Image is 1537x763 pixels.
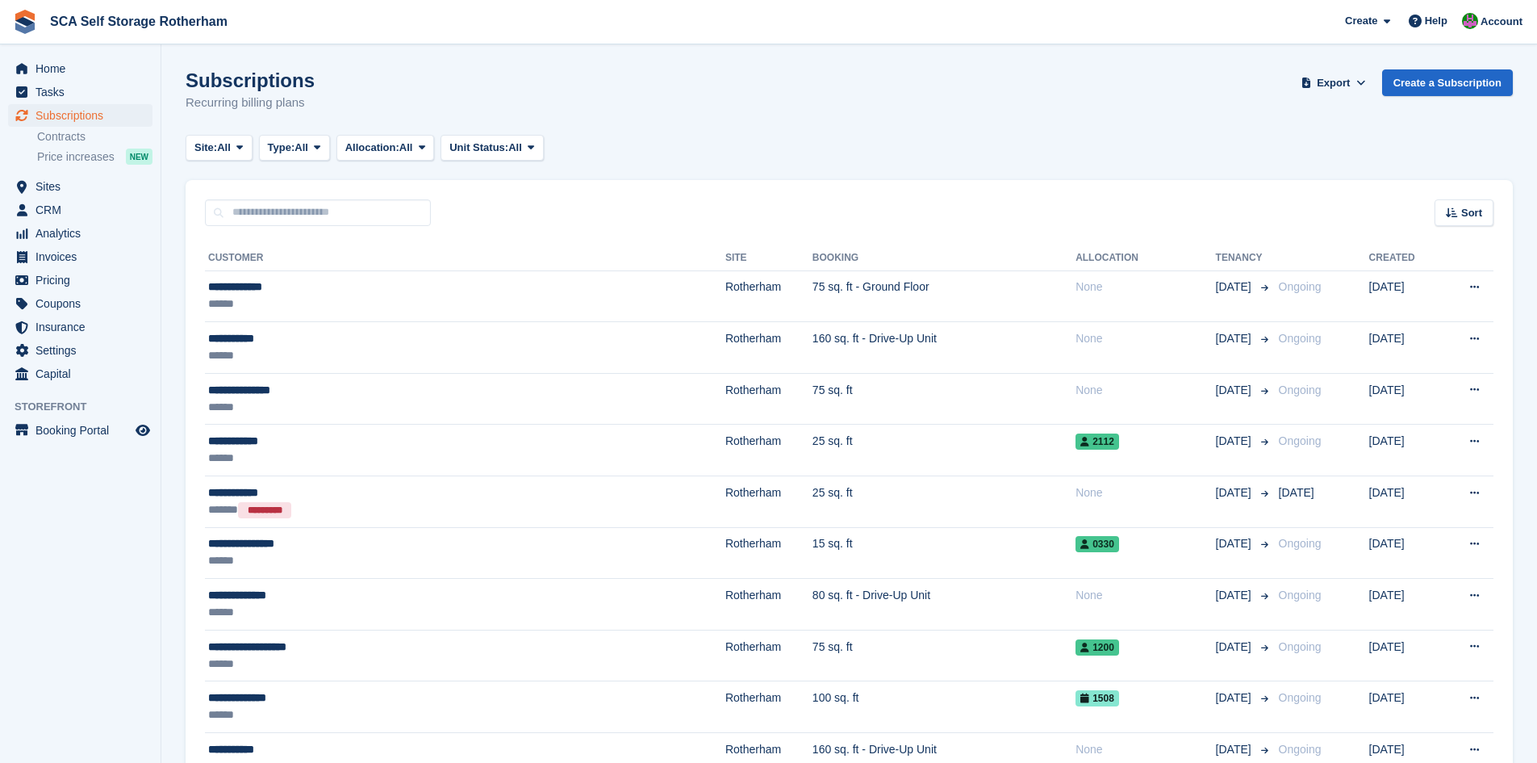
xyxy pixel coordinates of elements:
td: 100 sq. ft [812,681,1075,733]
td: 75 sq. ft [812,630,1075,681]
button: Allocation: All [336,135,435,161]
a: menu [8,269,152,291]
span: Site: [194,140,217,156]
td: Rotherham [725,322,812,374]
a: menu [8,316,152,338]
span: [DATE] [1216,535,1255,552]
button: Type: All [259,135,330,161]
a: menu [8,292,152,315]
td: Rotherham [725,373,812,425]
a: menu [8,222,152,245]
span: 2112 [1075,434,1119,450]
div: None [1075,484,1215,501]
th: Allocation [1075,245,1215,271]
td: [DATE] [1369,373,1441,425]
td: [DATE] [1369,270,1441,322]
span: Sites [36,175,132,198]
th: Customer [205,245,725,271]
h1: Subscriptions [186,69,315,91]
div: None [1075,741,1215,758]
span: [DATE] [1216,587,1255,604]
td: 25 sq. ft [812,425,1075,476]
img: Sarah Race [1462,13,1478,29]
span: Export [1317,75,1350,91]
td: [DATE] [1369,322,1441,374]
span: Ongoing [1279,384,1322,396]
td: [DATE] [1369,681,1441,733]
span: Booking Portal [36,419,132,442]
span: Create [1345,13,1377,29]
span: [DATE] [1216,382,1255,399]
span: Account [1481,14,1522,30]
a: Preview store [133,421,152,440]
td: 15 sq. ft [812,527,1075,579]
span: Tasks [36,81,132,103]
span: 0330 [1075,536,1119,552]
button: Site: All [186,135,253,161]
button: Unit Status: All [441,135,543,161]
div: NEW [126,149,152,165]
span: [DATE] [1216,433,1255,450]
a: menu [8,339,152,362]
span: Insurance [36,316,132,338]
a: menu [8,199,152,221]
span: All [508,140,522,156]
td: 75 sq. ft - Ground Floor [812,270,1075,322]
a: Contracts [37,129,152,145]
span: [DATE] [1279,486,1314,499]
a: menu [8,175,152,198]
td: Rotherham [725,630,812,681]
a: SCA Self Storage Rotherham [44,8,234,35]
td: Rotherham [725,425,812,476]
p: Recurring billing plans [186,94,315,112]
span: CRM [36,199,132,221]
span: Settings [36,339,132,362]
div: None [1075,587,1215,604]
span: Price increases [37,149,115,165]
span: Analytics [36,222,132,245]
th: Tenancy [1216,245,1272,271]
td: 75 sq. ft [812,373,1075,425]
span: Home [36,57,132,80]
span: [DATE] [1216,639,1255,656]
a: Price increases NEW [37,148,152,166]
td: Rotherham [725,579,812,631]
div: None [1075,382,1215,399]
a: menu [8,81,152,103]
td: 80 sq. ft - Drive-Up Unit [812,579,1075,631]
span: All [294,140,308,156]
span: Invoices [36,245,132,268]
span: Storefront [15,399,161,415]
td: Rotherham [725,527,812,579]
span: Capital [36,363,132,385]
td: [DATE] [1369,527,1441,579]
span: 1508 [1075,690,1119,706]
td: [DATE] [1369,630,1441,681]
td: [DATE] [1369,579,1441,631]
span: Subscriptions [36,104,132,127]
span: Coupons [36,292,132,315]
td: [DATE] [1369,425,1441,476]
span: All [217,140,231,156]
span: Ongoing [1279,640,1322,653]
div: None [1075,279,1215,296]
span: Sort [1461,205,1482,221]
span: [DATE] [1216,741,1255,758]
div: None [1075,330,1215,347]
a: menu [8,57,152,80]
span: Type: [268,140,295,156]
span: [DATE] [1216,690,1255,706]
span: Help [1425,13,1447,29]
span: All [399,140,413,156]
span: [DATE] [1216,279,1255,296]
button: Export [1298,69,1369,96]
td: Rotherham [725,476,812,528]
th: Booking [812,245,1075,271]
span: Ongoing [1279,280,1322,293]
img: stora-icon-8386f47178a22dfd0bd8f6a31ec36ba5ce8667c1dd55bd0f319d3a0aa187defe.svg [13,10,37,34]
th: Site [725,245,812,271]
a: menu [8,419,152,442]
td: 25 sq. ft [812,476,1075,528]
span: Ongoing [1279,434,1322,447]
span: Ongoing [1279,589,1322,602]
